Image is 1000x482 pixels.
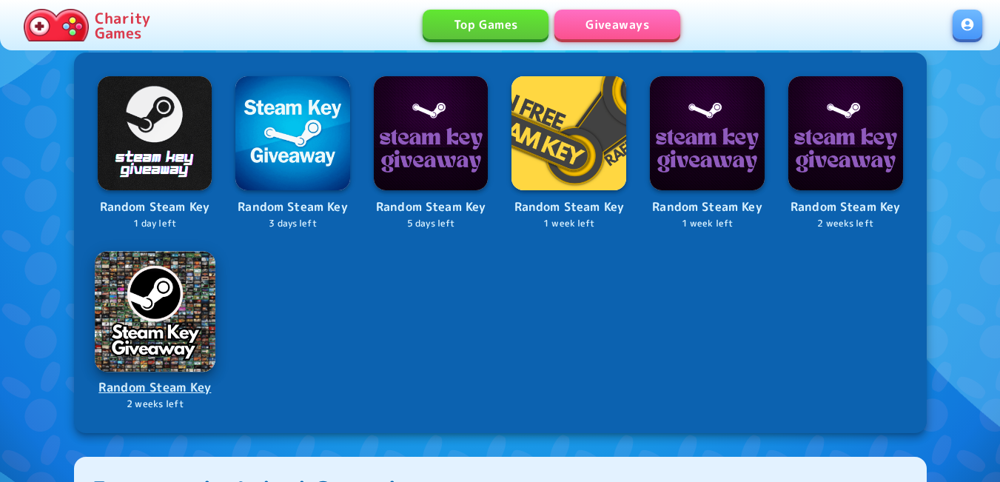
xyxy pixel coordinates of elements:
p: Random Steam Key [96,378,214,398]
a: Charity Games [18,6,156,44]
a: LogoRandom Steam Key2 weeks left [788,76,903,231]
p: 1 week left [650,217,765,231]
p: Random Steam Key [98,198,212,217]
img: Logo [95,251,215,371]
p: 3 days left [235,217,350,231]
p: 2 weeks left [788,217,903,231]
img: Logo [650,76,765,191]
a: LogoRandom Steam Key5 days left [374,76,489,231]
p: Random Steam Key [511,198,626,217]
a: LogoRandom Steam Key1 week left [650,76,765,231]
p: Random Steam Key [650,198,765,217]
a: Top Games [423,10,548,39]
p: Random Steam Key [235,198,350,217]
img: Logo [235,76,350,191]
img: Logo [788,76,903,191]
img: Logo [511,76,626,191]
p: 1 week left [511,217,626,231]
a: LogoRandom Steam Key3 days left [235,76,350,231]
img: Logo [98,76,212,191]
a: Giveaways [554,10,680,39]
a: LogoRandom Steam Key1 week left [511,76,626,231]
p: Random Steam Key [374,198,489,217]
img: Charity.Games [24,9,89,41]
p: 2 weeks left [96,398,214,412]
img: Logo [374,76,489,191]
a: LogoRandom Steam Key1 day left [98,76,212,231]
p: 5 days left [374,217,489,231]
p: 1 day left [98,217,212,231]
a: LogoRandom Steam Key2 weeks left [96,252,214,411]
p: Charity Games [95,10,150,40]
p: Random Steam Key [788,198,903,217]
